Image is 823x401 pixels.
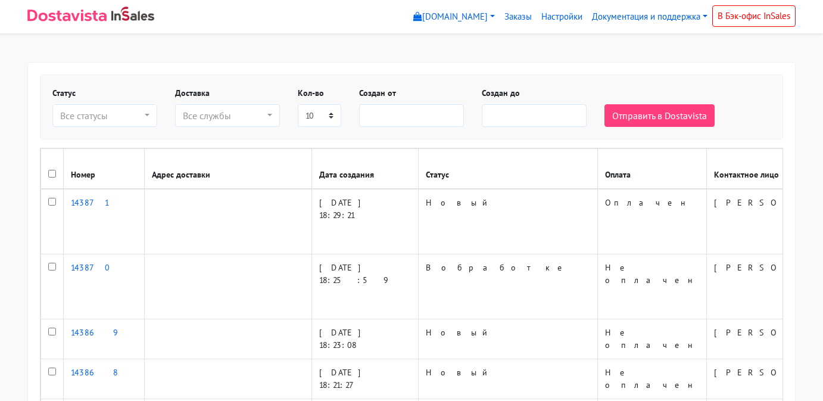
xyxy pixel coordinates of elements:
[598,319,707,359] td: Не оплачен
[52,87,76,100] label: Статус
[419,254,598,319] td: В обработке
[71,197,108,208] a: 143871
[183,108,265,123] div: Все службы
[419,189,598,254] td: Новый
[52,104,157,127] button: Все статусы
[111,7,154,21] img: InSales
[175,87,210,100] label: Доставка
[419,319,598,359] td: Новый
[312,254,419,319] td: [DATE] 18:25:59
[71,262,110,273] a: 143870
[537,5,587,29] a: Настройки
[312,149,419,189] th: Дата создания
[298,87,324,100] label: Кол-во
[60,108,142,123] div: Все статусы
[145,149,312,189] th: Адрес доставки
[482,87,520,100] label: Создан до
[312,189,419,254] td: [DATE] 18:29:21
[71,367,118,378] a: 143868
[312,359,419,399] td: [DATE] 18:21:27
[175,104,280,127] button: Все службы
[359,87,396,100] label: Создан от
[598,149,707,189] th: Оплата
[27,10,107,21] img: Dostavista - срочная курьерская служба доставки
[598,359,707,399] td: Не оплачен
[712,5,796,27] a: В Бэк-офис InSales
[64,149,145,189] th: Номер
[419,359,598,399] td: Новый
[598,254,707,319] td: Не оплачен
[604,104,715,127] button: Отправить в Dostavista
[419,149,598,189] th: Статус
[598,189,707,254] td: Оплачен
[409,5,500,29] a: [DOMAIN_NAME]
[71,327,119,338] a: 143869
[500,5,537,29] a: Заказы
[312,319,419,359] td: [DATE] 18:23:08
[587,5,712,29] a: Документация и поддержка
